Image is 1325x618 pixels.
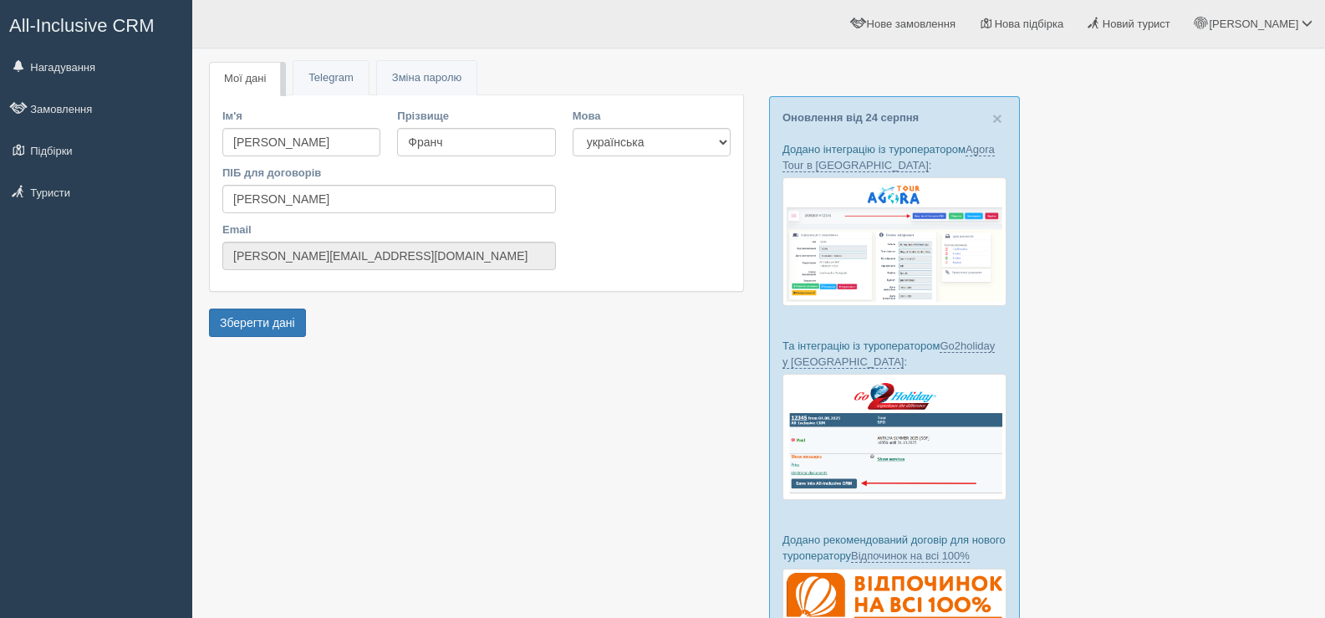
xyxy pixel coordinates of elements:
[851,549,970,563] a: Відпочинок на всі 100%
[222,108,380,124] label: Ім'я
[992,110,1002,127] button: Close
[222,165,556,181] label: ПІБ для договорів
[782,532,1006,564] p: Додано рекомендований договір для нового туроператору
[573,108,731,124] label: Мова
[397,108,555,124] label: Прізвище
[209,62,281,96] a: Мої дані
[1,1,191,47] a: All-Inclusive CRM
[293,61,368,95] a: Telegram
[1209,18,1298,30] span: [PERSON_NAME]
[9,15,155,36] span: All-Inclusive CRM
[782,111,919,124] a: Оновлення від 24 серпня
[995,18,1064,30] span: Нова підбірка
[992,109,1002,128] span: ×
[782,177,1006,305] img: agora-tour-%D0%B7%D0%B0%D1%8F%D0%B2%D0%BA%D0%B8-%D1%81%D1%80%D0%BC-%D0%B4%D0%BB%D1%8F-%D1%82%D1%8...
[782,143,995,172] a: Agora Tour в [GEOGRAPHIC_DATA]
[782,338,1006,370] p: Та інтеграцію із туроператором :
[782,374,1006,500] img: go2holiday-bookings-crm-for-travel-agency.png
[209,309,306,337] button: Зберегти дані
[222,185,556,213] input: Анна Франч
[1103,18,1170,30] span: Новий турист
[867,18,956,30] span: Нове замовлення
[782,141,1006,173] p: Додано інтеграцію із туроператором :
[377,61,476,95] a: Зміна паролю
[782,340,995,369] a: Go2holiday у [GEOGRAPHIC_DATA]
[222,222,556,237] label: Email
[392,71,461,84] span: Зміна паролю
